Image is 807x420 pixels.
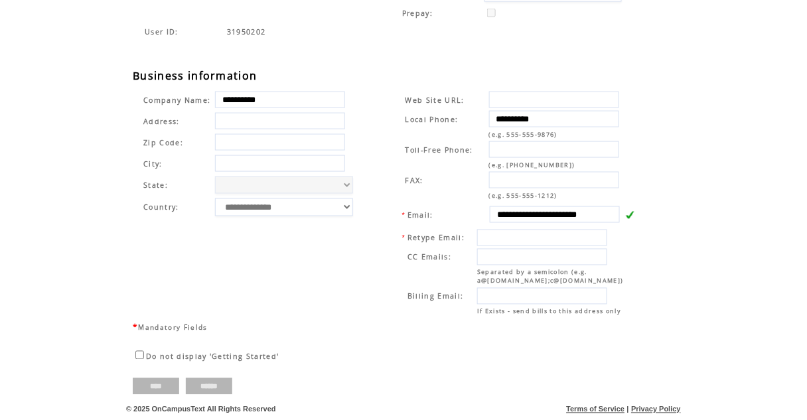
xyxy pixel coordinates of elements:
span: City: [143,159,163,169]
span: Do not display 'Getting Started' [146,352,279,362]
span: (e.g. 555-555-9876) [489,130,557,139]
span: Local Phone: [405,115,459,124]
span: CC Emails: [407,253,451,262]
span: Prepay: [402,9,433,18]
a: Privacy Policy [631,405,681,413]
img: v.gif [625,210,634,220]
span: Billing Email: [407,292,464,301]
span: Company Name: [143,96,210,105]
a: Terms of Service [567,405,625,413]
span: Toll-Free Phone: [405,145,473,155]
span: State: [143,180,210,190]
span: Indicates the agent code for sign up page with sales agent or reseller tracking code [145,27,179,36]
span: If Exists - send bills to this address only [477,307,621,316]
span: Email: [407,210,433,220]
span: Address: [143,117,180,126]
span: Country: [143,202,179,212]
span: Retype Email: [407,234,465,243]
span: FAX: [405,176,423,185]
span: © 2025 OnCampusText All Rights Reserved [126,405,276,413]
span: Business information [133,68,257,83]
span: Indicates the agent code for sign up page with sales agent or reseller tracking code [227,27,266,36]
span: Mandatory Fields [138,323,207,332]
span: (e.g. 555-555-1212) [489,191,557,200]
span: Zip Code: [143,138,183,147]
span: | [627,405,629,413]
span: (e.g. [PHONE_NUMBER]) [489,161,575,169]
span: Separated by a semicolon (e.g. a@[DOMAIN_NAME];c@[DOMAIN_NAME]) [477,268,624,285]
span: Web Site URL: [405,96,465,105]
